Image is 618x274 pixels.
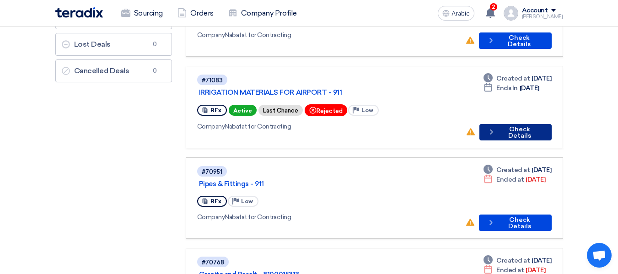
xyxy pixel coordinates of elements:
[508,216,531,230] font: Check Details
[496,176,524,183] font: Ended at
[134,9,163,17] font: Sourcing
[496,166,530,174] font: Created at
[199,180,264,188] font: Pipes & Fittings - 911
[532,75,551,82] font: [DATE]
[202,259,224,266] font: #70768
[508,125,531,140] font: Check Details
[508,34,531,48] font: Check Details
[202,77,223,84] font: #71083
[225,31,291,39] font: Nabatat for Contracting
[233,107,252,114] font: Active
[479,124,552,140] button: Check Details
[199,180,428,188] a: Pipes & Fittings - 911
[532,166,551,174] font: [DATE]
[202,168,222,175] font: #70951
[496,84,518,92] font: Ends In
[438,6,474,21] button: Arabic
[241,198,253,204] font: Low
[199,88,428,97] a: IRRIGATION MATERIALS FOR AIRPORT - 911
[522,14,563,20] font: [PERSON_NAME]
[153,67,157,74] font: 0
[55,59,172,82] a: Cancelled Deals0
[55,33,172,56] a: Lost Deals0
[587,243,612,268] a: Open chat
[114,3,170,23] a: Sourcing
[496,266,524,274] font: Ended at
[197,123,225,130] font: Company
[197,213,225,221] font: Company
[197,31,225,39] font: Company
[74,40,111,48] font: Lost Deals
[479,32,552,49] button: Check Details
[479,215,551,231] button: Check Details
[210,107,221,113] font: RFx
[225,213,291,221] font: Nabatat for Contracting
[496,257,530,264] font: Created at
[451,10,470,17] font: Arabic
[55,7,103,18] img: Teradix logo
[526,266,545,274] font: [DATE]
[263,107,298,114] font: Last Chance
[170,3,221,23] a: Orders
[153,41,157,48] font: 0
[241,9,297,17] font: Company Profile
[210,198,221,204] font: RFx
[225,123,291,130] font: Nabatat for Contracting
[492,4,495,10] font: 2
[526,176,545,183] font: [DATE]
[190,9,214,17] font: Orders
[520,84,539,92] font: [DATE]
[361,107,373,113] font: Low
[199,88,342,97] font: IRRIGATION MATERIALS FOR AIRPORT - 911
[74,66,129,75] font: Cancelled Deals
[496,75,530,82] font: Created at
[317,107,343,114] font: Rejected
[504,6,518,21] img: profile_test.png
[522,6,548,14] font: Account
[532,257,551,264] font: [DATE]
